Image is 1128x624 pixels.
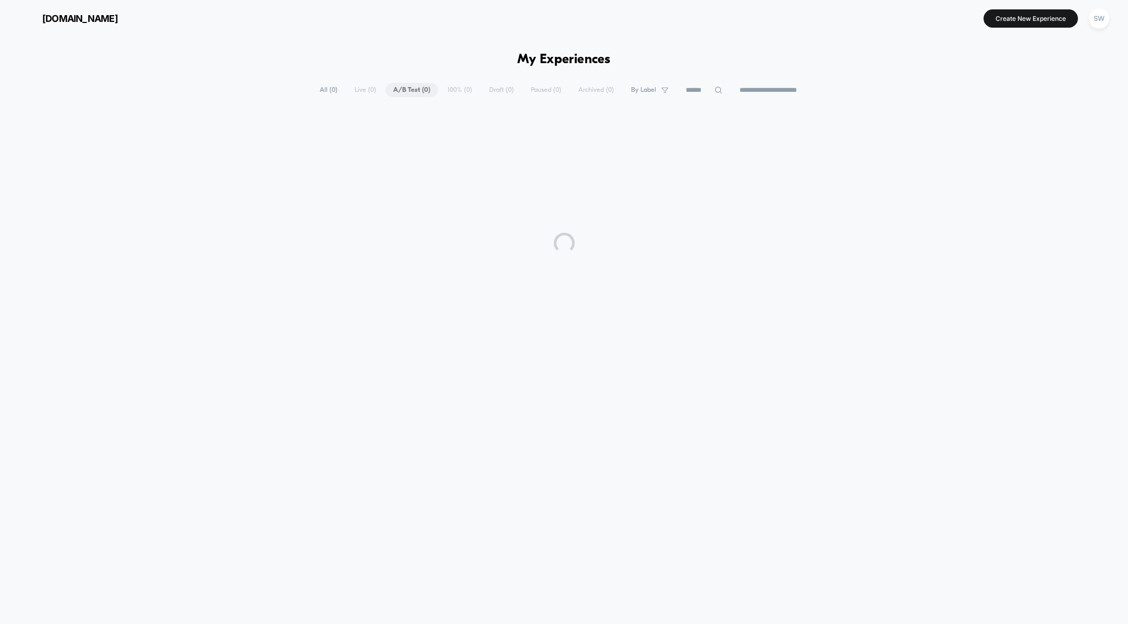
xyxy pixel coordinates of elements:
span: [DOMAIN_NAME] [42,13,118,24]
button: [DOMAIN_NAME] [16,10,121,27]
button: Create New Experience [984,9,1078,28]
span: All ( 0 ) [312,83,345,97]
span: By Label [631,86,656,94]
h1: My Experiences [517,52,611,67]
button: SW [1086,8,1112,29]
div: SW [1089,8,1109,29]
